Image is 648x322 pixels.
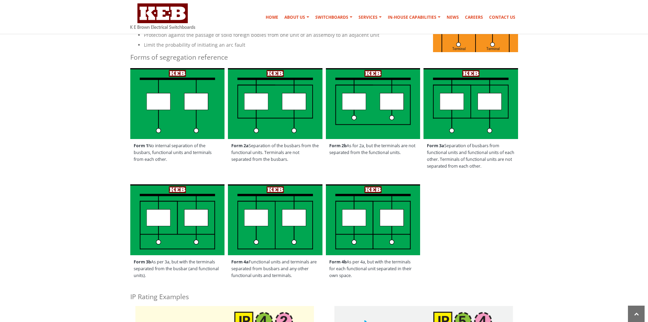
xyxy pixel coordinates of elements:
[231,259,249,265] strong: Form 4a
[130,292,518,301] h4: IP Rating Examples
[326,255,420,282] span: As per 4a, but with the terminals for each functional unit separated in their own space.
[282,11,312,24] a: About Us
[144,31,518,39] li: Protection against the passage of solid foreign bodies from one unit of an assembly to an adjacen...
[130,52,518,62] h4: Forms of segregation reference
[462,11,486,24] a: Careers
[313,11,355,24] a: Switchboards
[427,143,444,149] strong: Form 3a
[444,11,462,24] a: News
[134,143,148,149] strong: Form 1
[130,255,225,282] span: As per 3a, but with the terminals separated from the busbar (and functional units).
[356,11,384,24] a: Services
[329,143,347,149] strong: Form 2b
[130,3,195,29] img: K E Brown Electrical Switchboards
[385,11,443,24] a: In-house Capabilities
[228,255,322,282] span: Functional units and terminals are separated from busbars and any other functional units and term...
[231,143,249,149] strong: Form 2a
[130,139,225,166] span: No internal separation of the busbars, functional units and terminals from each other.
[144,41,518,49] li: Limit the probability of initiating an arc fault
[486,11,518,24] a: Contact Us
[329,259,347,265] strong: Form 4b
[423,139,518,173] span: Separation of busbars from functional units and functional units of each other. Terminals of func...
[326,139,420,159] span: As for 2a, but the terminals are not separated from the functional units.
[134,259,151,265] strong: Form 3b
[263,11,281,24] a: Home
[228,139,322,166] span: Separation of the busbars from the functional units. Terminals are not separated from the busbars.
